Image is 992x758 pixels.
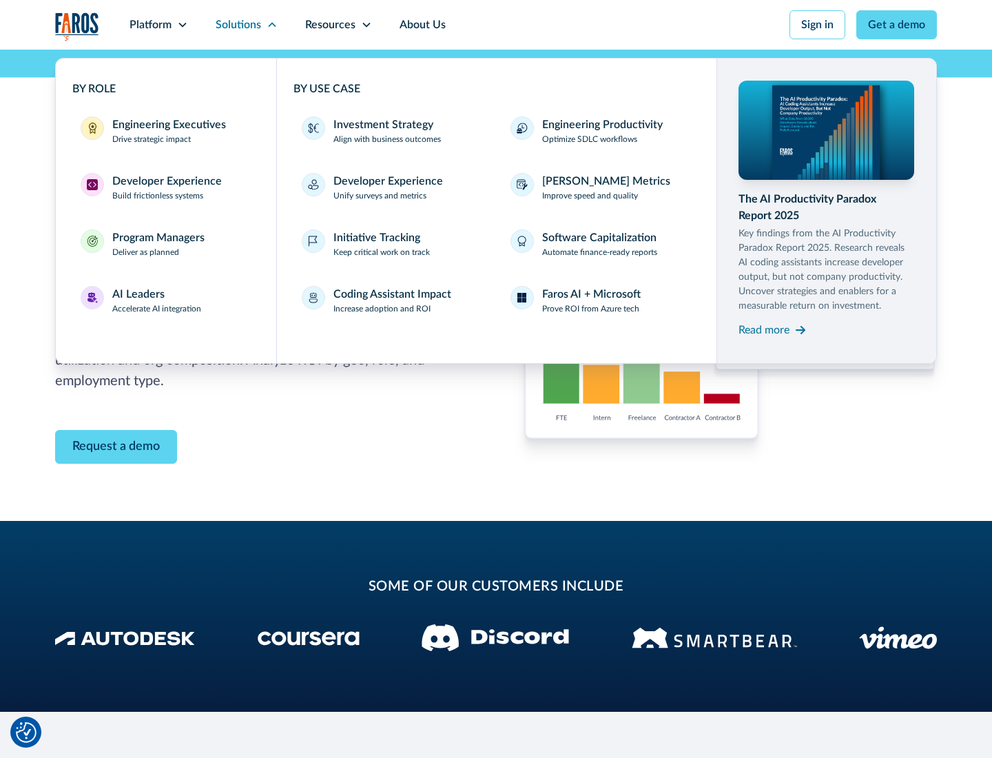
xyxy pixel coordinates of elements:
[72,108,260,154] a: Engineering ExecutivesEngineering ExecutivesDrive strategic impact
[542,229,657,246] div: Software Capitalization
[112,246,179,258] p: Deliver as planned
[502,278,700,323] a: Faros AI + MicrosoftProve ROI from Azure tech
[542,189,638,202] p: Improve speed and quality
[333,229,420,246] div: Initiative Tracking
[293,165,491,210] a: Developer ExperienceUnify surveys and metrics
[112,303,201,315] p: Accelerate AI integration
[632,625,797,651] img: Smartbear Logo
[542,286,641,303] div: Faros AI + Microsoft
[72,81,260,97] div: BY ROLE
[112,173,222,189] div: Developer Experience
[72,278,260,323] a: AI LeadersAI LeadersAccelerate AI integration
[293,81,700,97] div: BY USE CASE
[87,179,98,190] img: Developer Experience
[333,173,443,189] div: Developer Experience
[738,227,915,314] p: Key findings from the AI Productivity Paradox Report 2025. Research reveals AI coding assistants ...
[305,17,355,33] div: Resources
[293,108,491,154] a: Investment StrategyAlign with business outcomes
[293,278,491,323] a: Coding Assistant ImpactIncrease adoption and ROI
[738,322,789,338] div: Read more
[16,722,37,743] button: Cookie Settings
[55,631,195,646] img: Autodesk Logo
[542,116,663,133] div: Engineering Productivity
[16,722,37,743] img: Revisit consent button
[112,133,191,145] p: Drive strategic impact
[72,165,260,210] a: Developer ExperienceDeveloper ExperienceBuild frictionless systems
[130,17,172,33] div: Platform
[542,133,637,145] p: Optimize SDLC workflows
[422,624,569,651] img: Discord logo
[333,189,426,202] p: Unify surveys and metrics
[87,123,98,134] img: Engineering Executives
[333,286,451,303] div: Coding Assistant Impact
[72,221,260,267] a: Program ManagersProgram ManagersDeliver as planned
[55,12,99,41] a: home
[333,133,441,145] p: Align with business outcomes
[165,576,827,597] h2: some of our customers include
[55,12,99,41] img: Logo of the analytics and reporting company Faros.
[542,173,670,189] div: [PERSON_NAME] Metrics
[859,626,937,649] img: Vimeo logo
[333,116,433,133] div: Investment Strategy
[502,108,700,154] a: Engineering ProductivityOptimize SDLC workflows
[502,221,700,267] a: Software CapitalizationAutomate finance-ready reports
[87,292,98,303] img: AI Leaders
[789,10,845,39] a: Sign in
[112,189,203,202] p: Build frictionless systems
[55,50,937,364] nav: Solutions
[258,631,360,646] img: Coursera Logo
[738,81,915,341] a: The AI Productivity Paradox Report 2025Key findings from the AI Productivity Paradox Report 2025....
[216,17,261,33] div: Solutions
[87,236,98,247] img: Program Managers
[112,229,205,246] div: Program Managers
[112,116,226,133] div: Engineering Executives
[856,10,937,39] a: Get a demo
[333,246,430,258] p: Keep critical work on track
[333,303,431,315] p: Increase adoption and ROI
[738,191,915,224] div: The AI Productivity Paradox Report 2025
[502,165,700,210] a: [PERSON_NAME] MetricsImprove speed and quality
[293,221,491,267] a: Initiative TrackingKeep critical work on track
[542,303,639,315] p: Prove ROI from Azure tech
[542,246,657,258] p: Automate finance-ready reports
[55,430,177,464] a: Contact Modal
[112,286,165,303] div: AI Leaders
